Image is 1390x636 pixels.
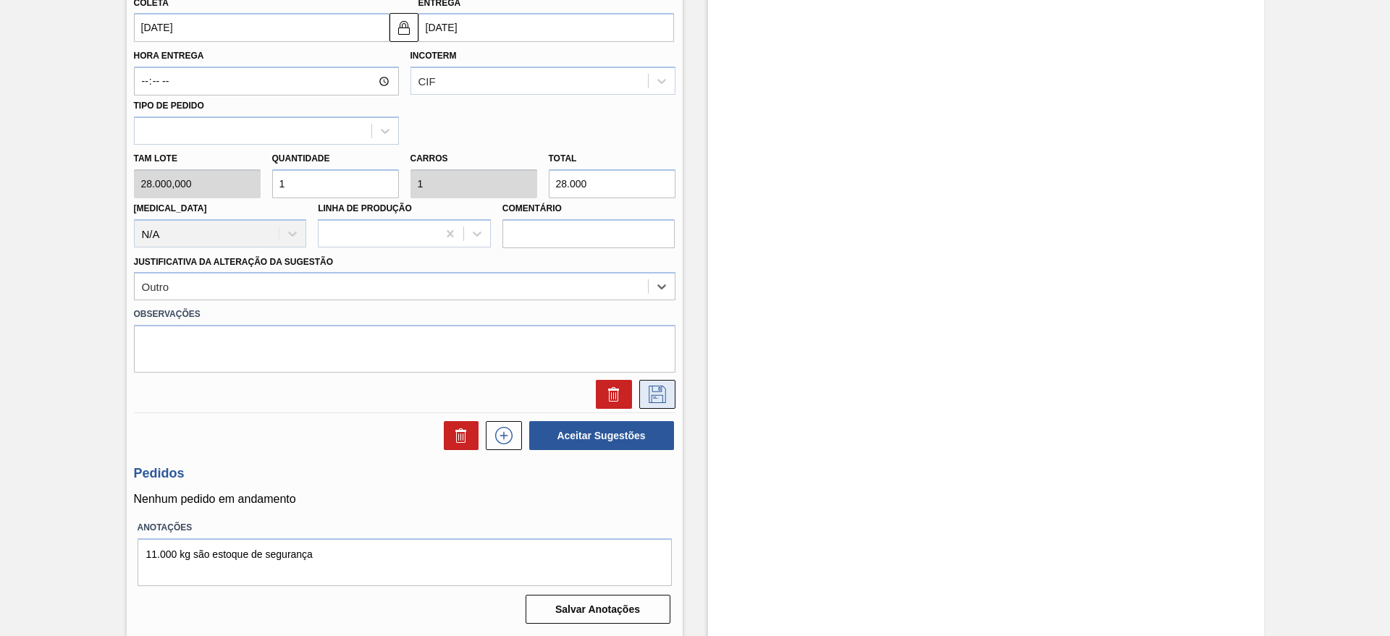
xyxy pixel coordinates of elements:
[526,595,670,624] button: Salvar Anotações
[142,281,169,293] div: Outro
[549,153,577,164] label: Total
[134,46,399,67] label: Hora Entrega
[389,13,418,42] button: locked
[138,538,672,586] textarea: 11.000 kg são estoque de segurança
[134,13,389,42] input: dd/mm/yyyy
[502,198,675,219] label: Comentário
[418,13,674,42] input: dd/mm/yyyy
[134,304,675,325] label: Observações
[632,380,675,409] div: Salvar Sugestão
[410,51,457,61] label: Incoterm
[529,421,674,450] button: Aceitar Sugestões
[479,421,522,450] div: Nova sugestão
[138,517,672,538] label: Anotações
[589,380,632,409] div: Excluir Sugestão
[418,75,436,88] div: CIF
[318,203,412,213] label: Linha de Produção
[134,101,204,111] label: Tipo de pedido
[272,153,330,164] label: Quantidade
[522,420,675,451] div: Aceitar Sugestões
[134,466,675,481] h3: Pedidos
[134,203,207,213] label: [MEDICAL_DATA]
[395,19,413,36] img: locked
[134,257,334,267] label: Justificativa da Alteração da Sugestão
[410,153,448,164] label: Carros
[437,421,479,450] div: Excluir Sugestões
[134,148,261,169] label: Tam lote
[134,493,675,506] p: Nenhum pedido em andamento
